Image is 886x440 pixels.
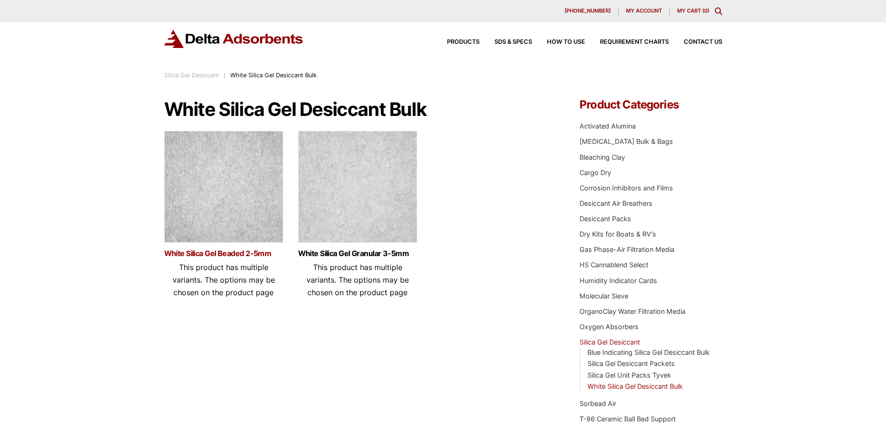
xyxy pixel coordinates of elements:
[626,8,662,14] span: My account
[585,39,669,45] a: Requirement Charts
[557,7,619,15] a: [PHONE_NUMBER]
[580,122,636,130] a: Activated Alumina
[715,7,722,15] div: Toggle Modal Content
[532,39,585,45] a: How to Use
[580,415,676,423] a: T-86 Ceramic Ball Bed Support
[580,153,625,161] a: Bleaching Clay
[580,399,616,407] a: Sorbead Air
[164,99,552,120] h1: White Silica Gel Desiccant Bulk
[580,184,673,192] a: Corrosion Inhibitors and Films
[600,39,669,45] span: Requirement Charts
[587,382,683,390] a: White Silica Gel Desiccant Bulk
[164,250,283,257] a: White Silica Gel Beaded 2-5mm
[704,7,707,14] span: 0
[494,39,532,45] span: SDS & SPECS
[173,263,275,297] span: This product has multiple variants. The options may be chosen on the product page
[447,39,480,45] span: Products
[684,39,722,45] span: Contact Us
[480,39,532,45] a: SDS & SPECS
[580,169,611,176] a: Cargo Dry
[580,230,656,238] a: Dry Kits for Boats & RV's
[580,199,653,207] a: Desiccant Air Breathers
[669,39,722,45] a: Contact Us
[580,338,640,346] a: Silica Gel Desiccant
[306,263,409,297] span: This product has multiple variants. The options may be chosen on the product page
[565,8,611,14] span: [PHONE_NUMBER]
[580,307,686,315] a: OrganoClay Water Filtration Media
[677,7,709,14] a: My Cart (0)
[580,277,657,284] a: Humidity Indicator Cards
[619,7,670,15] a: My account
[224,72,226,79] span: :
[580,323,639,331] a: Oxygen Absorbers
[587,348,710,356] a: Blue Indicating Silica Gel Desiccant Bulk
[580,215,631,223] a: Desiccant Packs
[164,30,304,48] img: Delta Adsorbents
[230,72,317,79] span: White Silica Gel Desiccant Bulk
[164,131,283,247] img: White Beaded Silica Gel
[580,137,673,145] a: [MEDICAL_DATA] Bulk & Bags
[587,371,671,379] a: Silica Gel Unit Packs Tyvek
[580,245,674,253] a: Gas Phase-Air Filtration Media
[298,250,417,257] a: White Silica Gel Granular 3-5mm
[432,39,480,45] a: Products
[587,359,675,367] a: Silica Gel Desiccant Packets
[580,261,648,269] a: HS Cannablend Select
[580,292,628,300] a: Molecular Sieve
[164,72,219,79] a: Silica Gel Desiccant
[580,99,722,110] h4: Product Categories
[547,39,585,45] span: How to Use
